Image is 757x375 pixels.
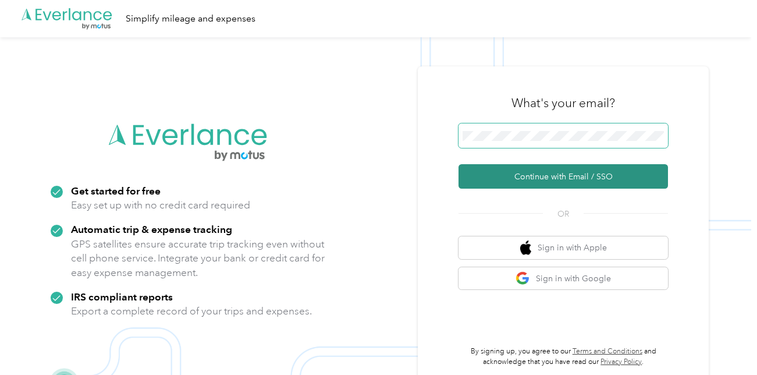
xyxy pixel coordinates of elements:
a: Privacy Policy [600,358,642,366]
strong: Automatic trip & expense tracking [71,223,232,235]
strong: IRS compliant reports [71,291,173,303]
button: Continue with Email / SSO [459,164,668,189]
p: Easy set up with no credit card required [71,198,250,213]
button: google logoSign in with Google [459,267,668,290]
p: GPS satellites ensure accurate trip tracking even without cell phone service. Integrate your bank... [71,237,325,280]
span: OR [543,208,584,220]
img: apple logo [520,240,532,255]
p: By signing up, you agree to our and acknowledge that you have read our . [459,346,668,367]
div: Simplify mileage and expenses [126,12,255,26]
p: Export a complete record of your trips and expenses. [71,304,312,319]
button: apple logoSign in with Apple [459,236,668,259]
strong: Get started for free [71,185,161,197]
h3: What's your email? [511,95,615,111]
img: google logo [516,271,530,286]
a: Terms and Conditions [573,347,642,356]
